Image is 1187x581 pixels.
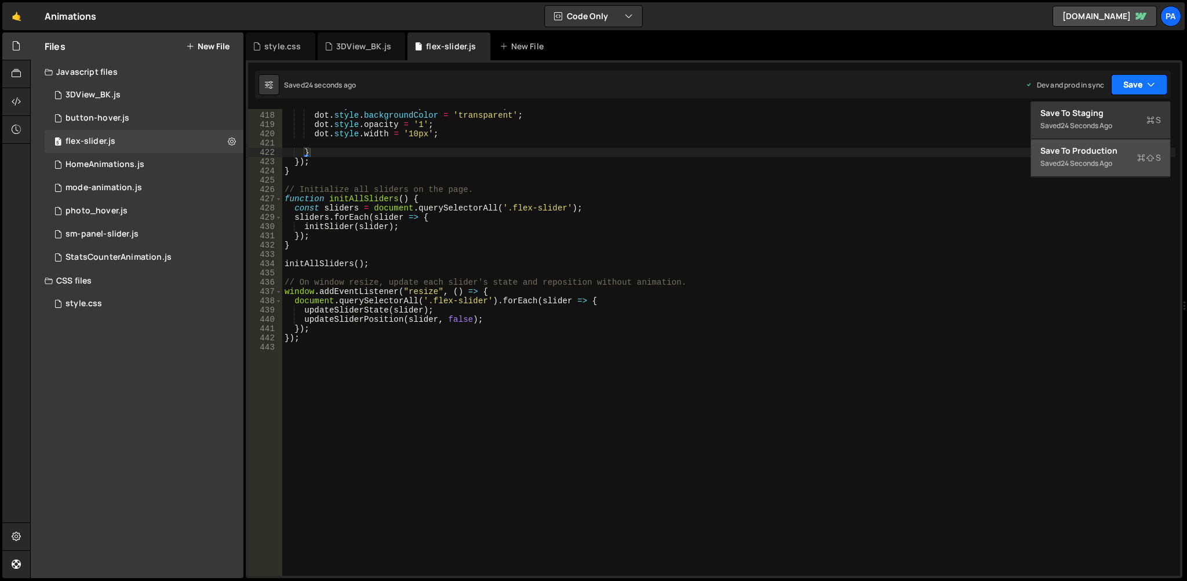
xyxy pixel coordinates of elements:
div: 12786/33199.js [45,130,243,153]
div: flex-slider.js [426,41,476,52]
div: Saved [1040,157,1161,170]
div: 12786/34430.js [45,246,243,269]
div: mode-animation.js [65,183,142,193]
div: 443 [248,343,282,352]
span: S [1137,152,1161,164]
div: Saved [1040,119,1161,133]
a: [DOMAIN_NAME] [1053,6,1157,27]
div: Save to Production [1040,145,1161,157]
div: 24 seconds ago [305,80,356,90]
div: HomeAnimations.js [65,159,144,170]
div: 24 seconds ago [1061,158,1112,168]
div: 12786/34469.js [45,107,243,130]
div: 430 [248,222,282,231]
button: New File [186,42,230,51]
div: photo_hover.js [65,206,128,216]
div: 12786/31289.js [45,153,243,176]
div: 435 [248,268,282,278]
span: 5 [54,138,61,147]
div: 433 [248,250,282,259]
button: Save to ProductionS Saved24 seconds ago [1031,139,1170,177]
div: CSS files [31,269,243,292]
div: 442 [248,333,282,343]
a: Pa [1160,6,1181,27]
div: 437 [248,287,282,296]
div: sm-panel-slider.js [65,229,139,239]
div: Saved [284,80,356,90]
div: 422 [248,148,282,157]
div: 3DView_BK.js [336,41,391,52]
h2: Files [45,40,65,53]
div: 419 [248,120,282,129]
div: 439 [248,306,282,315]
div: 426 [248,185,282,194]
div: New File [500,41,548,52]
div: 428 [248,204,282,213]
div: style.css [65,299,102,309]
div: 424 [248,166,282,176]
div: 427 [248,194,282,204]
div: StatsCounterAnimation.js [65,252,172,263]
div: 441 [248,324,282,333]
div: flex-slider.js [65,136,115,147]
a: 🤙 [2,2,31,30]
div: 425 [248,176,282,185]
div: 431 [248,231,282,241]
button: Save [1111,74,1167,95]
div: 12786/31304.js [45,83,243,107]
div: 421 [248,139,282,148]
div: Javascript files [31,60,243,83]
div: 429 [248,213,282,222]
div: 434 [248,259,282,268]
div: Animations [45,9,97,23]
div: 438 [248,296,282,306]
div: 12786/32371.js [45,199,243,223]
div: 12786/35030.css [45,292,243,315]
div: 440 [248,315,282,324]
button: Code Only [545,6,642,27]
div: 432 [248,241,282,250]
div: 418 [248,111,282,120]
div: 12786/35029.js [45,176,243,199]
div: style.css [264,41,301,52]
div: 436 [248,278,282,287]
span: S [1146,114,1161,126]
div: Dev and prod in sync [1025,80,1104,90]
div: 420 [248,129,282,139]
div: 12786/31432.js [45,223,243,246]
div: Save to Staging [1040,107,1161,119]
div: button-hover.js [65,113,129,124]
div: 24 seconds ago [1061,121,1112,130]
button: Save to StagingS Saved24 seconds ago [1031,101,1170,139]
div: 3DView_BK.js [65,90,121,100]
div: 423 [248,157,282,166]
